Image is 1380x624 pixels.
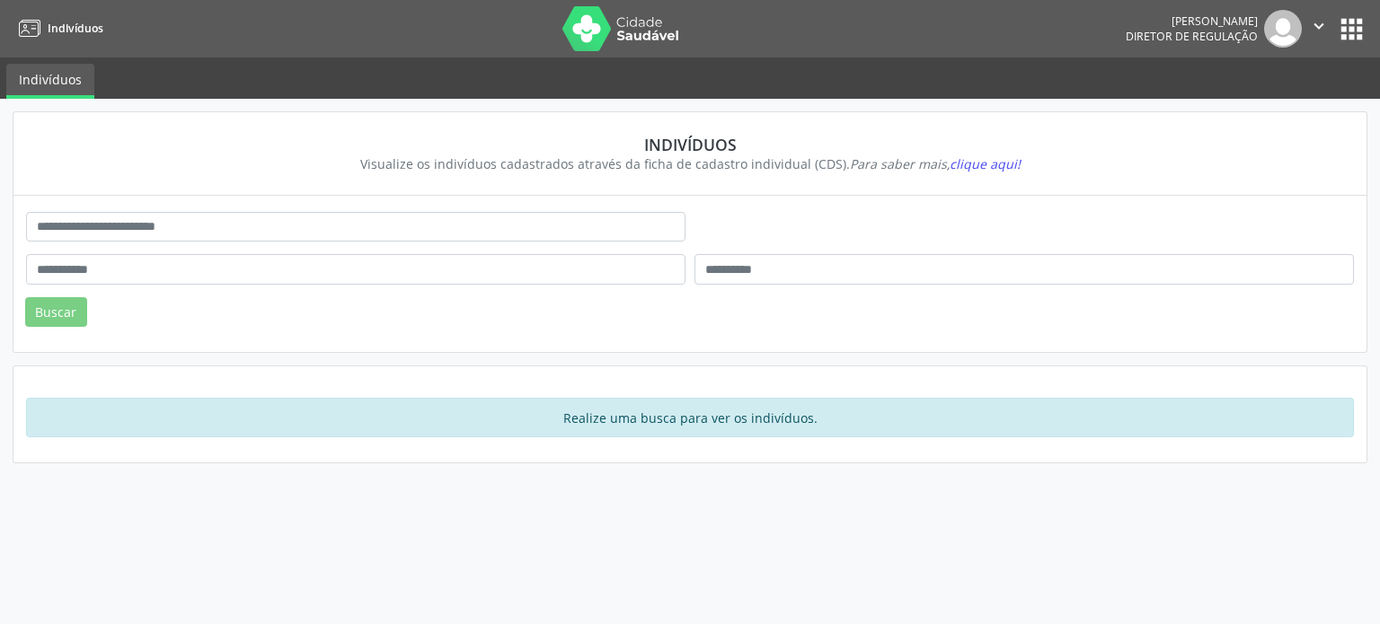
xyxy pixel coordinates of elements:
[6,64,94,99] a: Indivíduos
[39,154,1341,173] div: Visualize os indivíduos cadastrados através da ficha de cadastro individual (CDS).
[1264,10,1302,48] img: img
[48,21,103,36] span: Indivíduos
[850,155,1021,172] i: Para saber mais,
[26,398,1354,437] div: Realize uma busca para ver os indivíduos.
[13,13,103,43] a: Indivíduos
[25,297,87,328] button: Buscar
[1309,16,1329,36] i: 
[1302,10,1336,48] button: 
[950,155,1021,172] span: clique aqui!
[39,135,1341,154] div: Indivíduos
[1126,29,1258,44] span: Diretor de regulação
[1336,13,1367,45] button: apps
[1126,13,1258,29] div: [PERSON_NAME]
